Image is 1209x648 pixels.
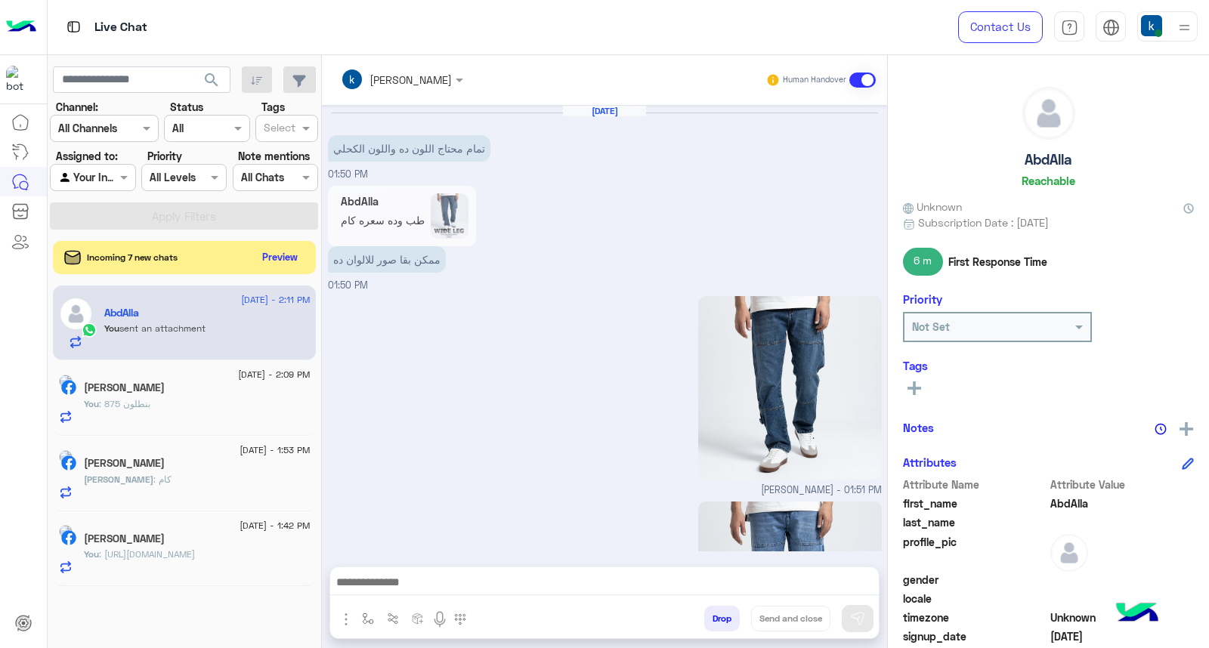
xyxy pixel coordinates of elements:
[356,606,381,631] button: select flow
[50,202,318,230] button: Apply Filters
[1050,477,1195,492] span: Attribute Value
[1050,628,1195,644] span: 2024-12-04T19:46:43.515Z
[406,606,431,631] button: create order
[84,457,165,470] h5: Ahmed Elaidy
[903,495,1047,511] span: first_name
[1050,495,1195,511] span: AbdAlla
[203,71,221,89] span: search
[751,606,830,631] button: Send and close
[362,613,374,625] img: select flow
[56,148,118,164] label: Assigned to:
[59,525,73,538] img: picture
[1054,11,1084,43] a: tab
[412,613,424,625] img: create order
[84,532,165,545] h5: Ahmed Saeed
[6,66,33,93] img: 713415422032625
[903,248,943,275] span: 6 m
[153,474,172,485] span: كام
[698,296,882,480] img: Sk4tOTIyLVcyNSBCbHVlIERhcmsuanBn.jpg
[1022,174,1075,187] h6: Reachable
[918,214,1049,230] span: Subscription Date : [DATE]
[1025,151,1072,168] h5: AbdAlla
[903,609,1047,625] span: timezone
[903,421,934,434] h6: Notes
[1175,18,1194,37] img: profile
[82,322,97,338] img: WhatsApp
[431,610,449,628] img: send voice note
[99,548,195,560] span: https://eagle.com.eg/collections/shirt
[903,534,1047,569] span: profile_pic
[903,514,1047,530] span: last_name
[87,251,178,264] span: Incoming 7 new chats
[61,530,76,545] img: Facebook
[238,368,310,381] span: [DATE] - 2:09 PM
[241,293,310,307] span: [DATE] - 2:11 PM
[240,443,310,457] span: [DATE] - 1:53 PM
[64,17,83,36] img: tab
[1155,423,1167,435] img: notes
[59,297,93,331] img: defaultAdmin.png
[1141,15,1162,36] img: userImage
[381,606,406,631] button: Trigger scenario
[84,474,153,485] span: [PERSON_NAME]
[328,168,368,180] span: 01:50 PM
[1102,19,1120,36] img: tab
[948,254,1047,270] span: First Response Time
[903,292,942,306] h6: Priority
[850,611,865,626] img: send message
[104,307,139,319] h5: AbdAlla
[903,477,1047,492] span: Attribute Name
[1061,19,1078,36] img: tab
[704,606,740,631] button: Drop
[94,17,147,38] p: Live Chat
[1050,609,1195,625] span: Unknown
[1180,422,1193,436] img: add
[170,99,203,115] label: Status
[783,74,846,86] small: Human Handover
[256,246,305,268] button: Preview
[1050,591,1195,606] span: null
[59,450,73,464] img: picture
[761,483,882,498] span: [PERSON_NAME] - 01:51 PM
[387,613,399,625] img: Trigger scenario
[61,380,76,395] img: Facebook
[56,99,98,115] label: Channel:
[337,610,355,628] img: send attachment
[328,246,446,273] p: 14/8/2025, 1:50 PM
[261,99,285,115] label: Tags
[1023,88,1074,139] img: defaultAdmin.png
[903,199,962,214] span: Unknown
[903,591,1047,606] span: locale
[193,66,230,99] button: search
[59,375,73,388] img: picture
[1050,572,1195,588] span: null
[328,135,490,162] p: 14/8/2025, 1:50 PM
[104,322,119,334] span: You
[84,398,99,409] span: You
[261,119,295,139] div: Select
[61,455,76,471] img: Facebook
[147,148,182,164] label: Priority
[84,548,99,560] span: You
[240,519,310,532] span: [DATE] - 1:42 PM
[99,398,150,409] span: بنطلون 875
[903,359,1194,372] h6: Tags
[1111,588,1164,640] img: hulul-logo.png
[903,628,1047,644] span: signup_date
[958,11,1043,43] a: Contact Us
[6,11,36,43] img: Logo
[454,613,466,625] img: make a call
[1050,534,1088,572] img: defaultAdmin.png
[903,572,1047,588] span: gender
[563,106,646,116] h6: [DATE]
[119,322,206,334] span: sent an attachment
[328,279,368,291] span: 01:50 PM
[903,455,957,469] h6: Attributes
[238,148,310,164] label: Note mentions
[84,381,165,394] h5: Mohamed Abdelfattah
